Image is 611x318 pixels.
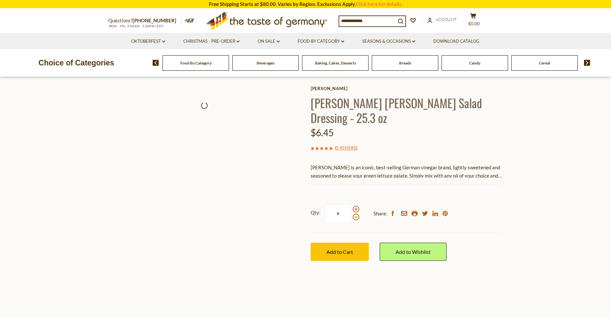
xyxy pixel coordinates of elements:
span: Add to Cart [326,249,353,255]
span: Share: [373,209,387,218]
a: Cereal [539,61,550,65]
span: $6.45 [311,127,334,138]
a: Food By Category [298,38,344,45]
button: Add to Cart [311,243,369,261]
p: Questions? [108,16,181,25]
a: Account [427,16,457,23]
strong: Qty: [311,208,320,217]
span: ( ) [335,144,357,151]
a: On Sale [258,38,280,45]
span: MON - FRI, 9:00AM - 5:00PM (EST) [108,24,164,28]
p: [PERSON_NAME] is an iconic, best-selling German vinegar brand, lightly sweetened and seasoned to ... [311,163,503,180]
a: [PERSON_NAME] [311,86,503,91]
a: Food By Category [180,61,212,65]
img: next arrow [584,60,590,66]
a: Candy [469,61,480,65]
a: Christmas - PRE-ORDER [183,38,240,45]
a: 3 Reviews [336,144,356,152]
input: Qty: [325,205,352,223]
a: Add to Wishlist [380,243,446,261]
span: $0.00 [468,21,480,26]
a: Seasons & Occasions [362,38,415,45]
a: [PHONE_NUMBER] [133,17,176,23]
a: Breads [399,61,411,65]
img: previous arrow [153,60,159,66]
a: Download Catalog [433,38,479,45]
a: Oktoberfest [131,38,165,45]
button: $0.00 [464,13,483,29]
h1: [PERSON_NAME] [PERSON_NAME] Salad Dressing - 25.3 oz [311,95,503,125]
a: Baking, Cakes, Desserts [315,61,356,65]
span: Account [436,17,457,22]
a: Beverages [257,61,274,65]
a: Click here for details. [356,1,402,7]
